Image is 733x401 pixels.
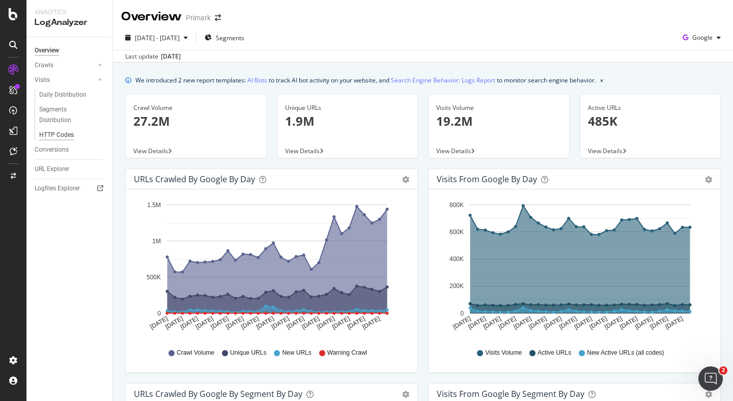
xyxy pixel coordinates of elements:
[705,176,712,183] div: gear
[692,33,713,42] span: Google
[35,75,95,85] a: Visits
[35,45,105,56] a: Overview
[224,315,245,331] text: [DATE]
[161,52,181,61] div: [DATE]
[35,45,59,56] div: Overview
[543,315,563,331] text: [DATE]
[35,183,105,194] a: Logfiles Explorer
[39,104,105,126] a: Segments Distribution
[134,389,302,399] div: URLs Crawled by Google By Segment By Day
[35,60,95,71] a: Crawls
[346,315,366,331] text: [DATE]
[391,75,495,85] a: Search Engine Behavior: Logs Report
[194,315,215,331] text: [DATE]
[679,30,725,46] button: Google
[449,283,464,290] text: 200K
[452,315,472,331] text: [DATE]
[327,349,367,357] span: Warning Crawl
[35,8,104,17] div: Analytics
[35,145,69,155] div: Conversions
[649,315,669,331] text: [DATE]
[361,315,381,331] text: [DATE]
[286,315,306,331] text: [DATE]
[588,147,623,155] span: View Details
[588,103,713,112] div: Active URLs
[134,174,255,184] div: URLs Crawled by Google by day
[513,315,533,331] text: [DATE]
[35,17,104,28] div: LogAnalyzer
[177,349,214,357] span: Crawl Volume
[215,14,221,21] div: arrow-right-arrow-left
[618,315,639,331] text: [DATE]
[316,315,336,331] text: [DATE]
[210,315,230,331] text: [DATE]
[285,103,410,112] div: Unique URLs
[39,104,96,126] div: Segments Distribution
[149,315,169,331] text: [DATE]
[240,315,260,331] text: [DATE]
[436,112,561,130] p: 19.2M
[467,315,487,331] text: [DATE]
[664,315,684,331] text: [DATE]
[587,349,664,357] span: New Active URLs (all codes)
[598,73,606,88] button: close banner
[39,130,105,140] a: HTTP Codes
[35,164,69,175] div: URL Explorer
[460,310,464,317] text: 0
[698,366,723,391] iframe: Intercom live chat
[35,183,80,194] div: Logfiles Explorer
[39,90,87,100] div: Daily Distribution
[121,30,192,46] button: [DATE] - [DATE]
[588,315,609,331] text: [DATE]
[152,238,161,245] text: 1M
[39,130,74,140] div: HTTP Codes
[527,315,548,331] text: [DATE]
[705,391,712,398] div: gear
[449,228,464,236] text: 600K
[485,349,522,357] span: Visits Volume
[449,255,464,263] text: 400K
[164,315,184,331] text: [DATE]
[230,349,266,357] span: Unique URLs
[35,145,105,155] a: Conversions
[538,349,571,357] span: Active URLs
[135,34,180,42] span: [DATE] - [DATE]
[125,75,721,85] div: info banner
[35,75,50,85] div: Visits
[573,315,594,331] text: [DATE]
[285,112,410,130] p: 1.9M
[719,366,727,375] span: 2
[125,52,181,61] div: Last update
[121,8,182,25] div: Overview
[285,147,320,155] span: View Details
[270,315,291,331] text: [DATE]
[216,34,244,42] span: Segments
[35,164,105,175] a: URL Explorer
[436,103,561,112] div: Visits Volume
[201,30,248,46] button: Segments
[247,75,267,85] a: AI Bots
[157,310,161,317] text: 0
[603,315,624,331] text: [DATE]
[402,391,409,398] div: gear
[135,75,596,85] div: We introduced 2 new report templates: to track AI bot activity on your website, and to monitor se...
[482,315,502,331] text: [DATE]
[255,315,275,331] text: [DATE]
[437,197,712,339] svg: A chart.
[147,274,161,281] text: 500K
[300,315,321,331] text: [DATE]
[437,389,584,399] div: Visits from Google By Segment By Day
[134,197,409,339] svg: A chart.
[497,315,518,331] text: [DATE]
[147,202,161,209] text: 1.5M
[588,112,713,130] p: 485K
[179,315,200,331] text: [DATE]
[133,103,259,112] div: Crawl Volume
[634,315,654,331] text: [DATE]
[133,112,259,130] p: 27.2M
[35,60,53,71] div: Crawls
[558,315,578,331] text: [DATE]
[437,174,537,184] div: Visits from Google by day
